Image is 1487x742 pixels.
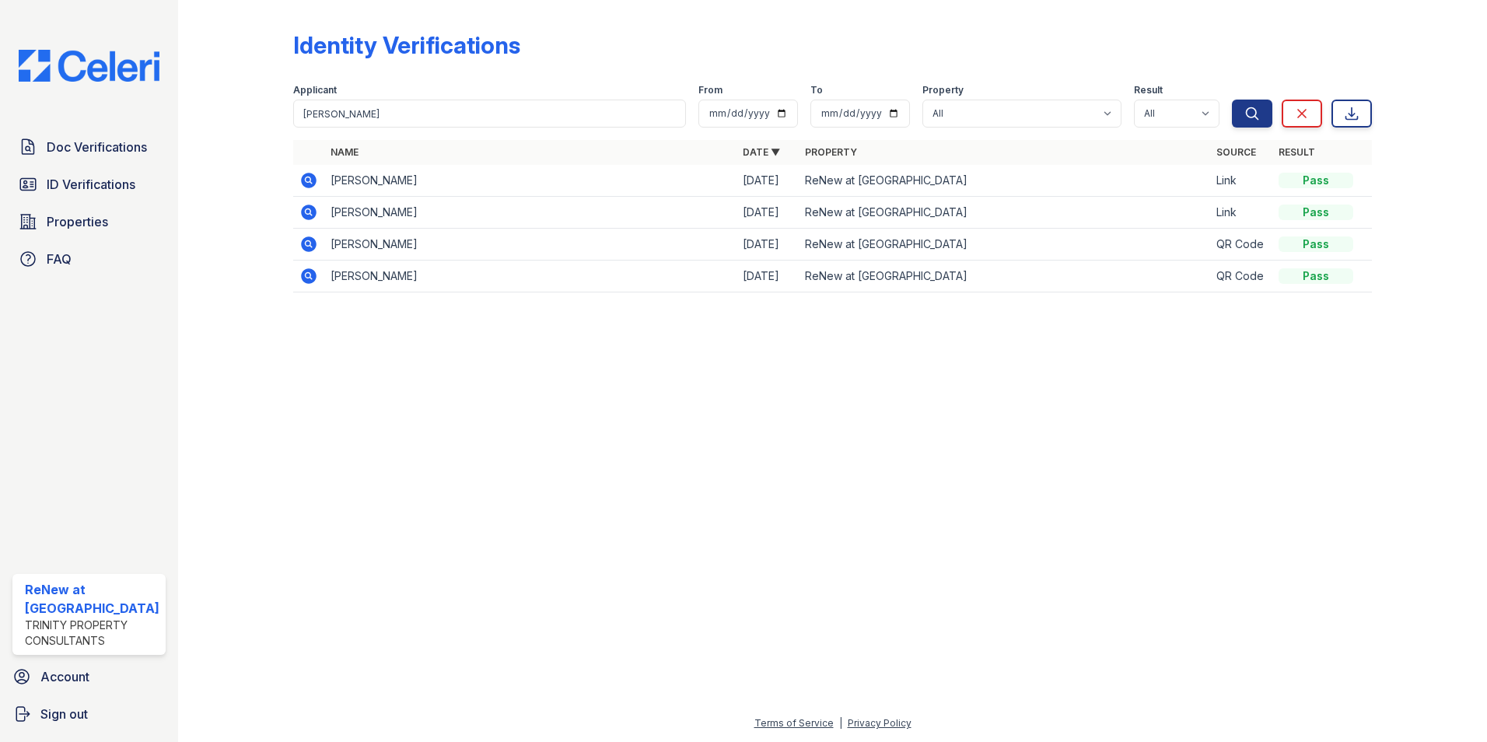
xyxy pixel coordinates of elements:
[754,717,834,729] a: Terms of Service
[805,146,857,158] a: Property
[810,84,823,96] label: To
[293,31,520,59] div: Identity Verifications
[324,261,737,292] td: [PERSON_NAME]
[1134,84,1163,96] label: Result
[47,138,147,156] span: Doc Verifications
[12,169,166,200] a: ID Verifications
[1279,205,1353,220] div: Pass
[839,717,842,729] div: |
[737,197,799,229] td: [DATE]
[1210,197,1272,229] td: Link
[1279,268,1353,284] div: Pass
[47,212,108,231] span: Properties
[40,705,88,723] span: Sign out
[25,580,159,618] div: ReNew at [GEOGRAPHIC_DATA]
[6,50,172,82] img: CE_Logo_Blue-a8612792a0a2168367f1c8372b55b34899dd931a85d93a1a3d3e32e68fde9ad4.png
[1279,173,1353,188] div: Pass
[848,717,911,729] a: Privacy Policy
[324,165,737,197] td: [PERSON_NAME]
[47,250,72,268] span: FAQ
[737,261,799,292] td: [DATE]
[743,146,780,158] a: Date ▼
[12,206,166,237] a: Properties
[6,661,172,692] a: Account
[25,618,159,649] div: Trinity Property Consultants
[6,698,172,730] a: Sign out
[47,175,135,194] span: ID Verifications
[293,100,687,128] input: Search by name or phone number
[799,229,1211,261] td: ReNew at [GEOGRAPHIC_DATA]
[1279,236,1353,252] div: Pass
[12,131,166,163] a: Doc Verifications
[799,165,1211,197] td: ReNew at [GEOGRAPHIC_DATA]
[40,667,89,686] span: Account
[1216,146,1256,158] a: Source
[1210,165,1272,197] td: Link
[698,84,723,96] label: From
[922,84,964,96] label: Property
[12,243,166,275] a: FAQ
[1210,229,1272,261] td: QR Code
[799,197,1211,229] td: ReNew at [GEOGRAPHIC_DATA]
[1279,146,1315,158] a: Result
[737,229,799,261] td: [DATE]
[331,146,359,158] a: Name
[324,229,737,261] td: [PERSON_NAME]
[737,165,799,197] td: [DATE]
[1210,261,1272,292] td: QR Code
[293,84,337,96] label: Applicant
[324,197,737,229] td: [PERSON_NAME]
[799,261,1211,292] td: ReNew at [GEOGRAPHIC_DATA]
